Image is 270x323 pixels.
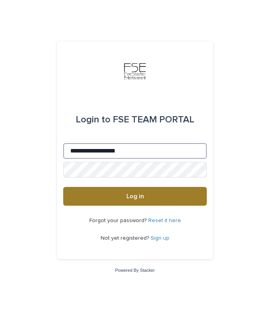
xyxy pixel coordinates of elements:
[63,187,207,206] button: Log in
[151,235,169,241] a: Sign up
[89,218,148,223] span: Forgot your password?
[76,109,194,131] div: FSE TEAM PORTAL
[148,218,181,223] a: Reset it here
[115,268,155,273] a: Powered By Stacker
[76,115,110,124] span: Login to
[123,60,147,84] img: 9JgRvJ3ETPGCJDhvPVA5
[101,235,151,241] span: Not yet registered?
[126,193,144,199] span: Log in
